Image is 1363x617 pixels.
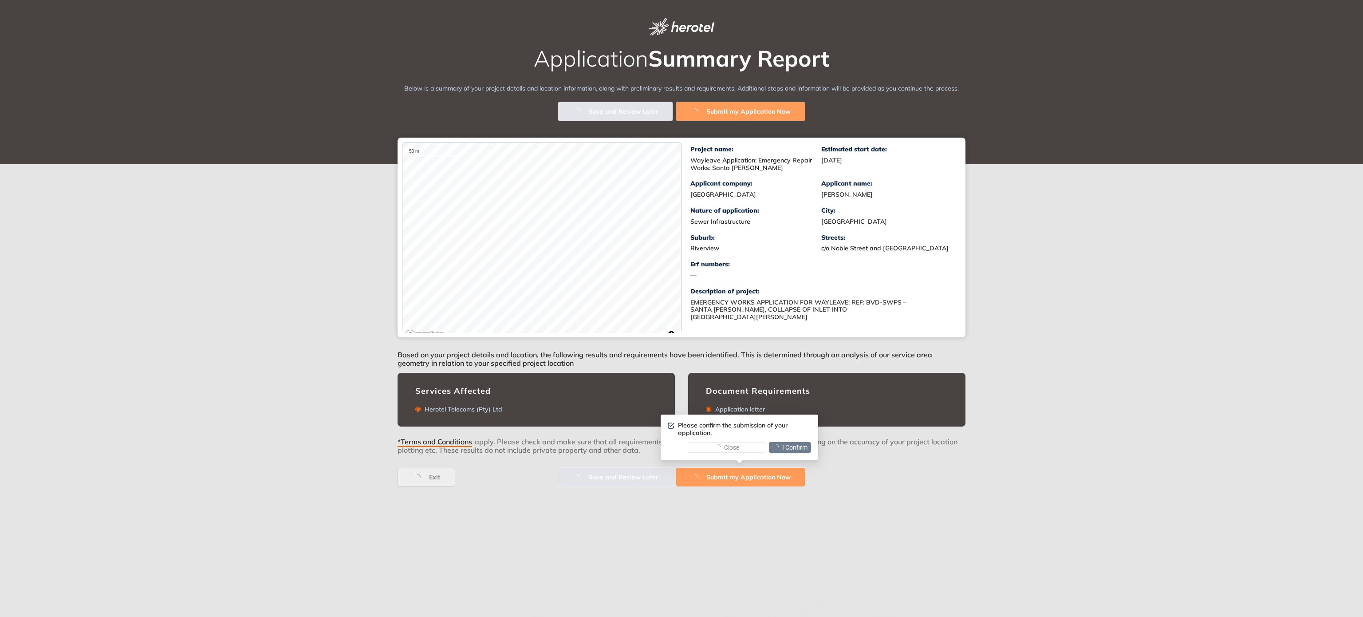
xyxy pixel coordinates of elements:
[712,406,765,413] div: Application letter
[676,102,805,121] button: Submit my Application Now
[676,468,805,486] button: Submit my Application Now
[782,443,808,452] span: I Confirm
[405,329,444,340] a: Mapbox logo
[398,438,472,447] span: *Terms and Conditions
[688,442,765,453] button: Close
[648,44,829,72] span: Summary Report
[821,245,952,252] div: c/o Noble Street and [GEOGRAPHIC_DATA]
[690,180,821,187] div: Applicant company:
[398,46,965,71] h2: Application
[690,234,821,241] div: Suburb:
[690,261,821,268] div: Erf numbers:
[821,180,952,187] div: Applicant name:
[690,218,821,225] div: Sewer Infrastructure
[821,191,952,198] div: [PERSON_NAME]
[398,84,965,93] div: Below is a summary of your project details and location information, along with preliminary resul...
[769,442,811,453] button: I Confirm
[821,234,952,241] div: Streets:
[649,18,714,36] img: logo
[402,142,681,342] canvas: Map
[407,147,458,156] div: 50 m
[678,422,811,437] div: Please confirm the submission of your application.
[821,218,952,225] div: [GEOGRAPHIC_DATA]
[714,444,724,450] span: loading
[690,207,821,214] div: Nature of application:
[690,288,952,295] div: Description of project:
[690,146,821,153] div: Project name:
[690,299,912,321] div: EMERGENCY WORKS APPLICATION FOR WAYLEAVE: REF: BVD-SWPS – SANTA WEIDA PS, COLLAPSE OF INLET INTO ...
[398,468,455,486] button: Exit
[706,472,791,482] span: Submit my Application Now
[415,386,657,396] div: Services Affected
[772,444,782,450] span: loading
[429,472,440,482] span: Exit
[690,474,706,480] span: loading
[690,245,821,252] div: Riverview
[398,437,965,468] div: apply. Please check and make sure that all requirements have been met. Deviations may occur depen...
[821,157,952,164] div: [DATE]
[413,474,429,480] span: loading
[398,337,965,373] div: Based on your project details and location, the following results and requirements have been iden...
[690,272,821,279] div: —
[724,443,739,452] span: Close
[821,146,952,153] div: Estimated start date:
[706,107,791,116] span: Submit my Application Now
[398,437,475,443] button: *Terms and Conditions
[690,191,821,198] div: [GEOGRAPHIC_DATA]
[706,386,948,396] div: Document Requirements
[821,207,952,214] div: City:
[669,329,674,339] span: Toggle attribution
[421,406,502,413] div: Herotel Telecoms (Pty) Ltd
[690,157,821,172] div: Wayleave Application: Emergency Repair Works: Santa [PERSON_NAME]
[690,108,706,115] span: loading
